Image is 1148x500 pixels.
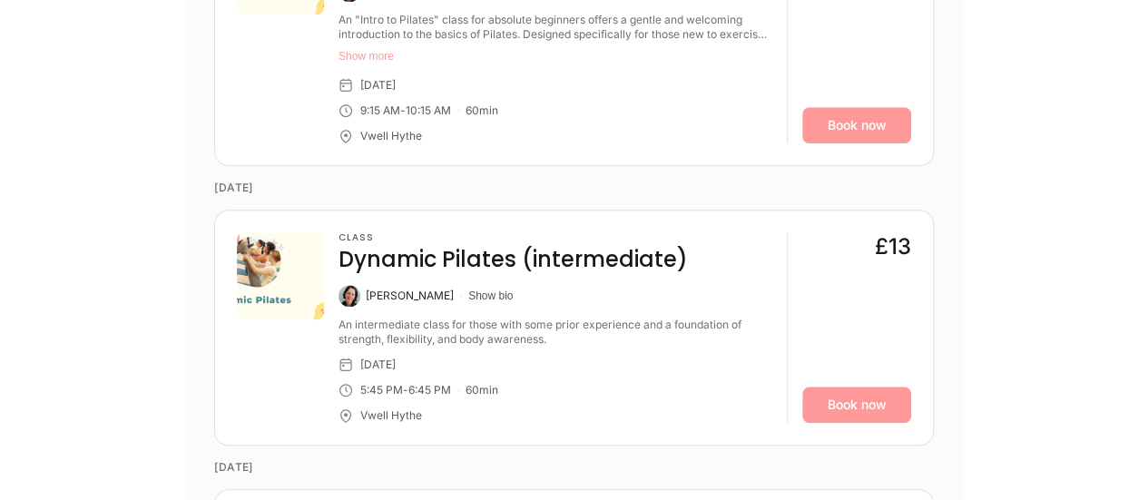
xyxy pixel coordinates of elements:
div: - [400,103,406,118]
div: £13 [875,232,911,261]
h4: Dynamic Pilates (intermediate) [339,245,688,274]
div: 5:45 PM [360,383,403,397]
div: [DATE] [360,358,396,372]
button: Show more [339,49,772,64]
time: [DATE] [214,166,934,210]
time: [DATE] [214,446,934,489]
div: [PERSON_NAME] [366,289,454,303]
a: Book now [802,107,911,143]
img: Laura Berduig [339,285,360,307]
div: [DATE] [360,78,396,93]
div: 60 min [466,103,498,118]
div: Vwell Hythe [360,408,422,423]
div: An intermediate class for those with some prior experience and a foundation of strength, flexibil... [339,318,772,347]
img: ae0a0597-cc0d-4c1f-b89b-51775b502e7a.png [237,232,324,319]
div: 6:45 PM [408,383,451,397]
div: 9:15 AM [360,103,400,118]
div: 60 min [466,383,498,397]
div: - [403,383,408,397]
div: An "Intro to Pilates" class for absolute beginners offers a gentle and welcoming introduction to ... [339,13,772,42]
div: Vwell Hythe [360,129,422,143]
h3: Class [339,232,688,243]
div: 10:15 AM [406,103,451,118]
a: Book now [802,387,911,423]
button: Show bio [468,289,513,303]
